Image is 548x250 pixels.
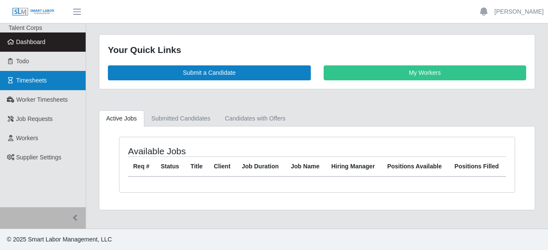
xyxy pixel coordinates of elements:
th: Client [208,156,236,176]
th: Hiring Manager [326,156,382,176]
span: Worker Timesheets [16,96,68,103]
span: Timesheets [16,77,47,84]
img: SLM Logo [12,7,55,17]
th: Title [185,156,209,176]
a: Active Jobs [99,110,144,127]
span: © 2025 Smart Labor Management, LLC [7,236,112,243]
th: Positions Filled [450,156,506,176]
h4: Available Jobs [128,146,278,156]
span: Todo [16,58,29,65]
span: Job Requests [16,115,53,122]
th: Job Name [286,156,326,176]
th: Job Duration [237,156,286,176]
a: My Workers [324,65,527,80]
a: Submit a Candidate [108,65,311,80]
th: Status [156,156,185,176]
span: Dashboard [16,38,46,45]
th: Req # [128,156,156,176]
div: Your Quick Links [108,43,526,57]
span: Supplier Settings [16,154,62,161]
a: Candidates with Offers [217,110,292,127]
span: Talent Corps [9,24,42,31]
span: Workers [16,135,39,141]
a: [PERSON_NAME] [494,7,544,16]
a: Submitted Candidates [144,110,218,127]
th: Positions Available [382,156,449,176]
